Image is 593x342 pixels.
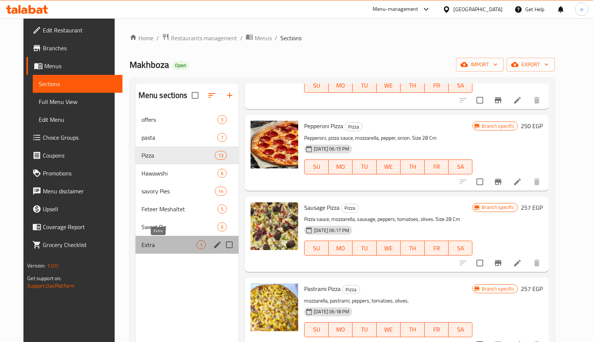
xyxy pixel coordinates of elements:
[353,78,376,93] button: TU
[521,284,543,294] h6: 257 EGP
[141,205,217,213] span: Feteer Meshaltet
[353,322,376,337] button: TU
[26,39,122,57] a: Branches
[404,243,421,254] span: TH
[43,169,117,178] span: Promotions
[462,60,498,69] span: import
[141,133,217,142] span: pasta
[141,222,217,231] span: Sweet Pie
[217,115,227,124] div: items
[136,164,239,182] div: Hawawshi6
[521,202,543,213] h6: 257 EGP
[507,58,555,72] button: export
[342,285,360,294] span: Pizza
[136,218,239,236] div: Sweet Pie6
[425,78,449,93] button: FR
[377,159,401,174] button: WE
[304,283,341,294] span: Pastrami Pizza
[428,80,446,91] span: FR
[218,116,226,123] span: 3
[43,222,117,231] span: Coverage Report
[472,92,488,108] span: Select to update
[43,44,117,53] span: Branches
[356,243,373,254] span: TU
[251,121,298,168] img: Pepperoni Pizza
[311,145,352,152] span: [DATE] 06:15 PM
[332,161,350,172] span: MO
[452,243,469,254] span: SA
[513,177,522,186] a: Edit menu item
[528,91,546,109] button: delete
[130,56,169,73] span: Makhboza
[215,187,227,196] div: items
[329,241,353,256] button: MO
[345,123,362,131] span: Pizza
[329,322,353,337] button: MO
[356,161,373,172] span: TU
[401,322,424,337] button: TH
[251,284,298,331] img: Pastrami Pizza
[304,241,328,256] button: SU
[217,222,227,231] div: items
[528,173,546,191] button: delete
[513,60,549,69] span: export
[380,243,398,254] span: WE
[428,243,446,254] span: FR
[479,123,517,130] span: Branch specific
[380,161,398,172] span: WE
[513,96,522,105] a: Edit menu item
[489,254,507,272] button: Branch-specific-item
[171,34,237,42] span: Restaurants management
[218,206,226,213] span: 5
[130,33,555,43] nav: breadcrumb
[332,243,350,254] span: MO
[307,324,325,335] span: SU
[39,97,117,106] span: Full Menu View
[43,240,117,249] span: Grocery Checklist
[162,33,237,43] a: Restaurants management
[141,115,217,124] span: offers
[452,324,469,335] span: SA
[39,115,117,124] span: Edit Menu
[138,90,188,101] h2: Menu sections
[27,281,74,291] a: Support.OpsPlatform
[130,34,153,42] a: Home
[373,5,418,14] div: Menu-management
[401,159,424,174] button: TH
[255,34,272,42] span: Menus
[136,182,239,200] div: savory Pies14
[304,296,472,305] p: mozzarella, pastrami, peppers, tomatoes, olives.
[341,204,358,212] span: Pizza
[304,202,339,213] span: Sausage Pizza
[342,285,360,294] div: Pizza
[141,240,197,249] span: Extra
[136,236,239,254] div: Extra1edit
[513,259,522,267] a: Edit menu item
[449,241,472,256] button: SA
[136,129,239,146] div: pasta7
[311,227,352,234] span: [DATE] 06:17 PM
[472,174,488,190] span: Select to update
[217,205,227,213] div: items
[425,322,449,337] button: FR
[453,5,503,13] div: [GEOGRAPHIC_DATA]
[404,324,421,335] span: TH
[304,133,472,143] p: Pepperoni, pizza sauce, mozzarella, pepper, onion. Size 28 Cm
[212,239,223,250] button: edit
[521,121,543,131] h6: 250 EGP
[141,151,215,160] span: Pizza
[356,80,373,91] span: TU
[39,79,117,88] span: Sections
[332,80,350,91] span: MO
[456,58,504,72] button: import
[377,241,401,256] button: WE
[329,78,353,93] button: MO
[218,134,226,141] span: 7
[489,91,507,109] button: Branch-specific-item
[172,61,189,70] div: Open
[404,161,421,172] span: TH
